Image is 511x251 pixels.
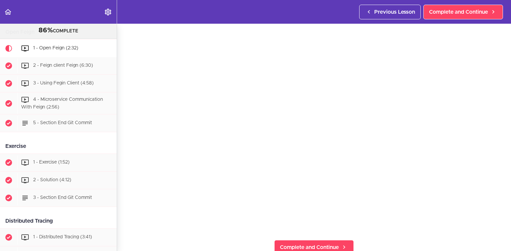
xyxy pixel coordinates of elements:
[33,121,92,125] span: 5 - Section End Git Commit
[33,63,93,68] span: 2 - Feign client Feign (6:30)
[374,8,415,16] span: Previous Lesson
[33,160,70,165] span: 1 - Exercise (1:52)
[359,5,421,19] a: Previous Lesson
[33,81,94,85] span: 3 - Using Fegin Client (4:58)
[33,178,71,183] span: 2 - Solution (4:12)
[4,8,12,16] svg: Back to course curriculum
[130,23,498,229] iframe: Video Player
[33,196,92,200] span: 3 - Section End Git Commit
[21,97,103,109] span: 4 - Microservice Communication With Feign (2:56)
[429,8,488,16] span: Complete and Continue
[33,235,92,240] span: 1 - Distributed Tracing (3:41)
[8,26,108,35] div: COMPLETE
[104,8,112,16] svg: Settings Menu
[33,46,78,50] span: 1 - Open Feign (2:32)
[423,5,503,19] a: Complete and Continue
[38,27,53,34] span: 86%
